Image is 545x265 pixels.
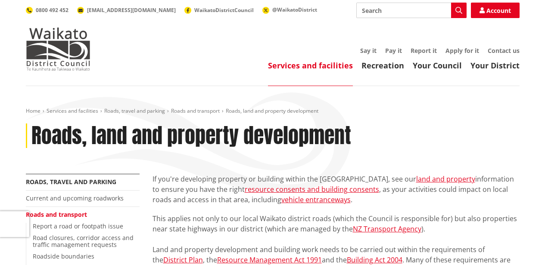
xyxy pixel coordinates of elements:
input: Search input [356,3,467,18]
a: Road closures, corridor access and traffic management requests [33,234,134,249]
a: Roadside boundaries [33,252,94,260]
a: vehicle entranceways [281,195,351,204]
a: District Plan [163,255,203,265]
a: Services and facilities [268,60,353,71]
a: Roads, travel and parking [26,178,116,186]
span: 0800 492 452 [36,6,69,14]
a: [EMAIL_ADDRESS][DOMAIN_NAME] [77,6,176,14]
a: Your Council [413,60,462,71]
a: Roads, travel and parking [104,107,165,114]
a: resource consents and building consents [245,185,379,194]
a: @WaikatoDistrict [262,6,317,13]
a: Report a road or footpath issue [33,222,123,230]
span: @WaikatoDistrict [272,6,317,13]
span: [EMAIL_ADDRESS][DOMAIN_NAME] [87,6,176,14]
span: Roads, land and property development [226,107,318,114]
nav: breadcrumb [26,108,520,115]
a: land and property [416,174,475,184]
a: Current and upcoming roadworks [26,194,124,202]
a: NZ Transport Agency [353,224,421,234]
a: Roads and transport [171,107,220,114]
p: If you're developing property or building within the [GEOGRAPHIC_DATA], see our information to en... [153,174,520,205]
a: Services and facilities [47,107,98,114]
a: Recreation [361,60,404,71]
a: Home [26,107,40,114]
a: Contact us [488,46,520,55]
a: Say it [360,46,377,55]
a: Your District [470,60,520,71]
a: Roads and transport [26,210,87,219]
a: Apply for it [445,46,479,55]
a: 0800 492 452 [26,6,69,14]
a: Account [471,3,520,18]
a: WaikatoDistrictCouncil [184,6,254,14]
a: Resource Management Act 1991 [217,255,322,265]
a: Report it [411,46,437,55]
h1: Roads, land and property development [31,123,351,148]
a: Pay it [385,46,402,55]
a: Building Act 2004 [347,255,402,265]
span: WaikatoDistrictCouncil [194,6,254,14]
img: Waikato District Council - Te Kaunihera aa Takiwaa o Waikato [26,28,90,71]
